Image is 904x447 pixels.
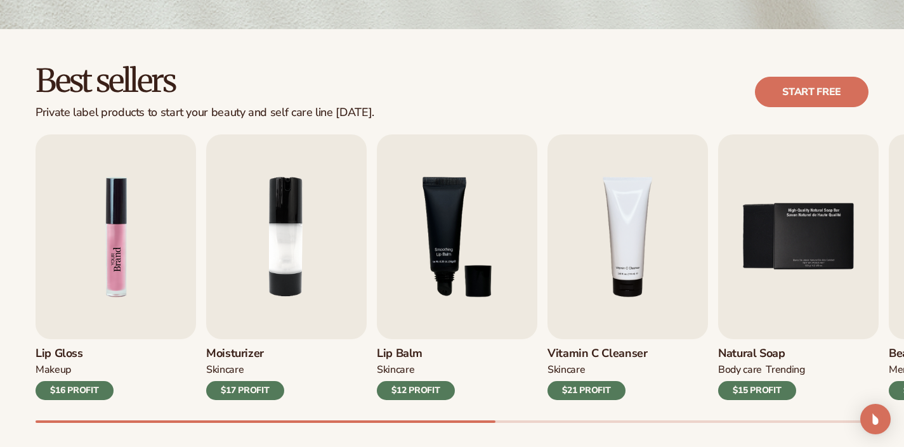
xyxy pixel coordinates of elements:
div: $12 PROFIT [377,381,455,400]
div: Skincare [547,363,585,377]
a: 2 / 9 [206,134,367,400]
div: SKINCARE [206,363,244,377]
a: 3 / 9 [377,134,537,400]
h2: Best sellers [36,65,374,98]
a: 4 / 9 [547,134,708,400]
h3: Lip Balm [377,347,455,361]
h3: Vitamin C Cleanser [547,347,648,361]
div: $17 PROFIT [206,381,284,400]
div: Private label products to start your beauty and self care line [DATE]. [36,106,374,120]
h3: Natural Soap [718,347,805,361]
div: SKINCARE [377,363,414,377]
div: $15 PROFIT [718,381,796,400]
a: Start free [755,77,868,107]
div: BODY Care [718,363,762,377]
img: Shopify Image 5 [36,134,196,339]
a: 1 / 9 [36,134,196,400]
div: Open Intercom Messenger [860,404,891,434]
a: 5 / 9 [718,134,879,400]
div: $21 PROFIT [547,381,626,400]
h3: Moisturizer [206,347,284,361]
div: TRENDING [766,363,804,377]
div: MAKEUP [36,363,71,377]
h3: Lip Gloss [36,347,114,361]
div: $16 PROFIT [36,381,114,400]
